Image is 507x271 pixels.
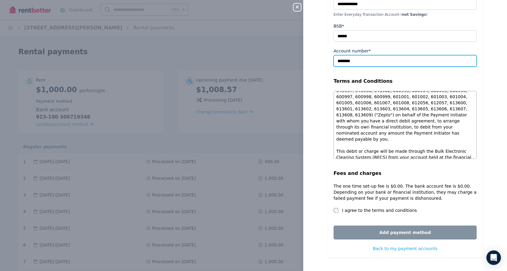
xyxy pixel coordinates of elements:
div: Open Intercom Messenger [486,250,501,265]
span: Back to my payment accounts [373,246,437,251]
b: not Savings [402,12,426,17]
legend: Terms and Conditions [334,78,477,85]
p: The one time set-up fee is $0.00. The bank account fee is $0.00. Depending on your bank or financ... [334,183,477,201]
p: "You request and authorise Zepto Payments Pty Ltd (User ID #454146, 492448, 500298, 507533, 51840... [336,69,474,233]
legend: Fees and charges [334,170,477,177]
label: I agree to the terms and conditions [342,207,417,213]
label: Account number* [334,48,371,54]
p: Enter Everyday Transaction Account ( ) [334,12,477,17]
